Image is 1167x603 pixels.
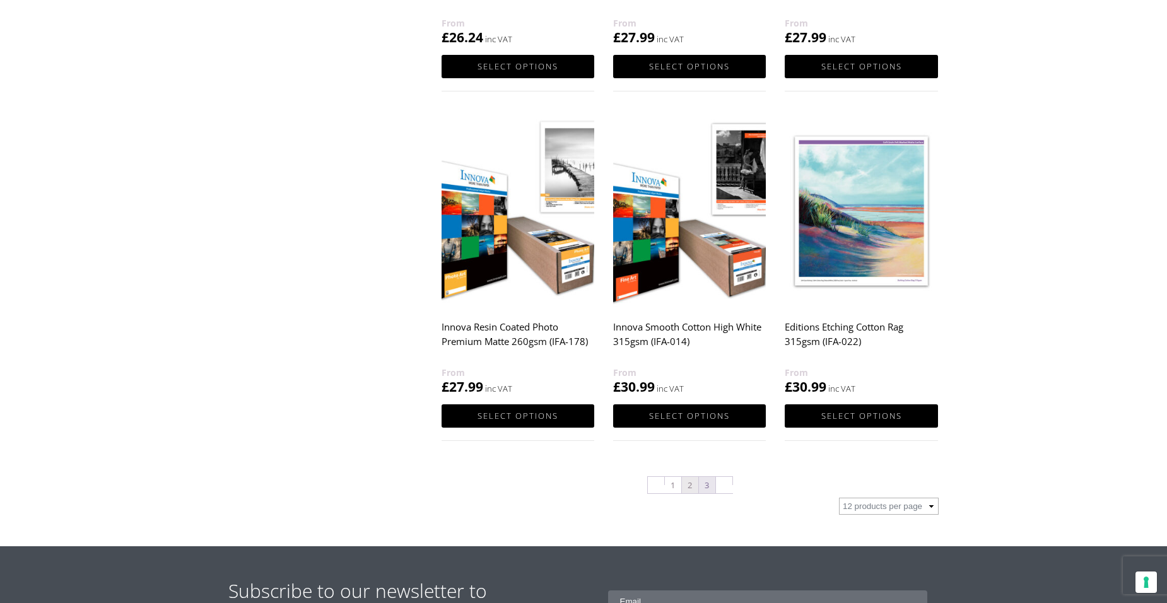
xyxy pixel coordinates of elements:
bdi: 27.99 [442,378,483,395]
img: Editions Etching Cotton Rag 315gsm (IFA-022) [785,115,937,307]
bdi: 26.24 [442,28,483,46]
a: Select options for “Innova Soft Textured Bright White Cotton 315gsm (IFA-026)” [613,55,766,78]
bdi: 30.99 [785,378,826,395]
img: Innova Smooth Cotton High White 315gsm (IFA-014) [613,115,766,307]
span: £ [785,378,792,395]
h2: Innova Resin Coated Photo Premium Matte 260gsm (IFA-178) [442,315,594,365]
span: Page 2 [682,477,698,493]
bdi: 27.99 [785,28,826,46]
img: Innova Resin Coated Photo Premium Matte 260gsm (IFA-178) [442,115,594,307]
a: Select options for “Innova Resin Coated Photo Premium Matte 260gsm (IFA-178)” [442,404,594,428]
a: Select options for “Innova Smooth Cotton High White 315gsm (IFA-014)” [613,404,766,428]
a: Select options for “FAF Smooth Art Bright White Cotton 300gsm” [442,55,594,78]
a: Page 3 [699,477,715,493]
button: Your consent preferences for tracking technologies [1135,571,1157,593]
a: Innova Resin Coated Photo Premium Matte 260gsm (IFA-178) £27.99 [442,115,594,396]
span: £ [442,28,449,46]
span: £ [613,378,621,395]
span: £ [442,378,449,395]
h2: Editions Etching Cotton Rag 315gsm (IFA-022) [785,315,937,365]
a: Select options for “Editions Etching Cotton Rag 315gsm (IFA-022)” [785,404,937,428]
a: Editions Etching Cotton Rag 315gsm (IFA-022) £30.99 [785,115,937,396]
span: £ [785,28,792,46]
a: Select options for “Editions Exhibition Photo Baryta 310gsm (IFA-069)” [785,55,937,78]
bdi: 27.99 [613,28,655,46]
h2: Innova Smooth Cotton High White 315gsm (IFA-014) [613,315,766,365]
a: Innova Smooth Cotton High White 315gsm (IFA-014) £30.99 [613,115,766,396]
a: Page 1 [665,477,681,493]
bdi: 30.99 [613,378,655,395]
span: £ [613,28,621,46]
nav: Product Pagination [442,476,939,498]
